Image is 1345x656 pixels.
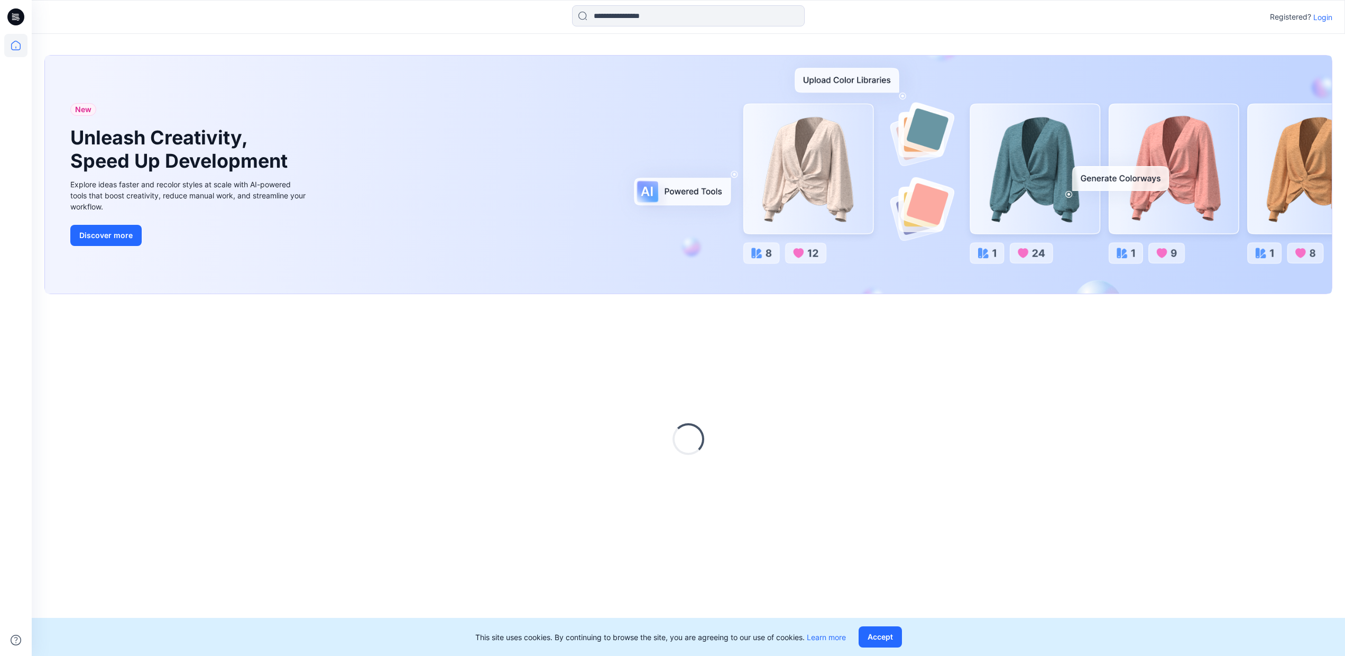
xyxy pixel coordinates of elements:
[70,126,292,172] h1: Unleash Creativity, Speed Up Development
[70,179,308,212] div: Explore ideas faster and recolor styles at scale with AI-powered tools that boost creativity, red...
[70,225,142,246] button: Discover more
[475,632,846,643] p: This site uses cookies. By continuing to browse the site, you are agreeing to our use of cookies.
[1270,11,1311,23] p: Registered?
[807,633,846,642] a: Learn more
[859,626,902,648] button: Accept
[1313,12,1332,23] p: Login
[75,103,91,116] span: New
[70,225,308,246] a: Discover more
